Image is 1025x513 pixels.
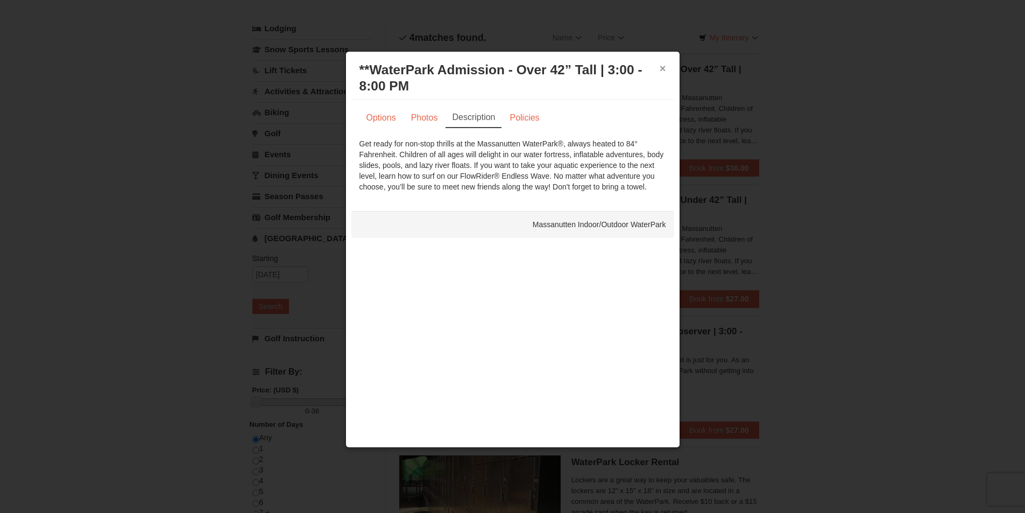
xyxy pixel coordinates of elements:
h3: **WaterPark Admission - Over 42” Tall | 3:00 - 8:00 PM [359,62,666,94]
a: Description [446,108,501,128]
div: Massanutten Indoor/Outdoor WaterPark [351,211,674,238]
a: Photos [404,108,445,128]
a: Policies [503,108,546,128]
a: Options [359,108,403,128]
div: Get ready for non-stop thrills at the Massanutten WaterPark®, always heated to 84° Fahrenheit. Ch... [359,138,666,192]
button: × [660,63,666,74]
